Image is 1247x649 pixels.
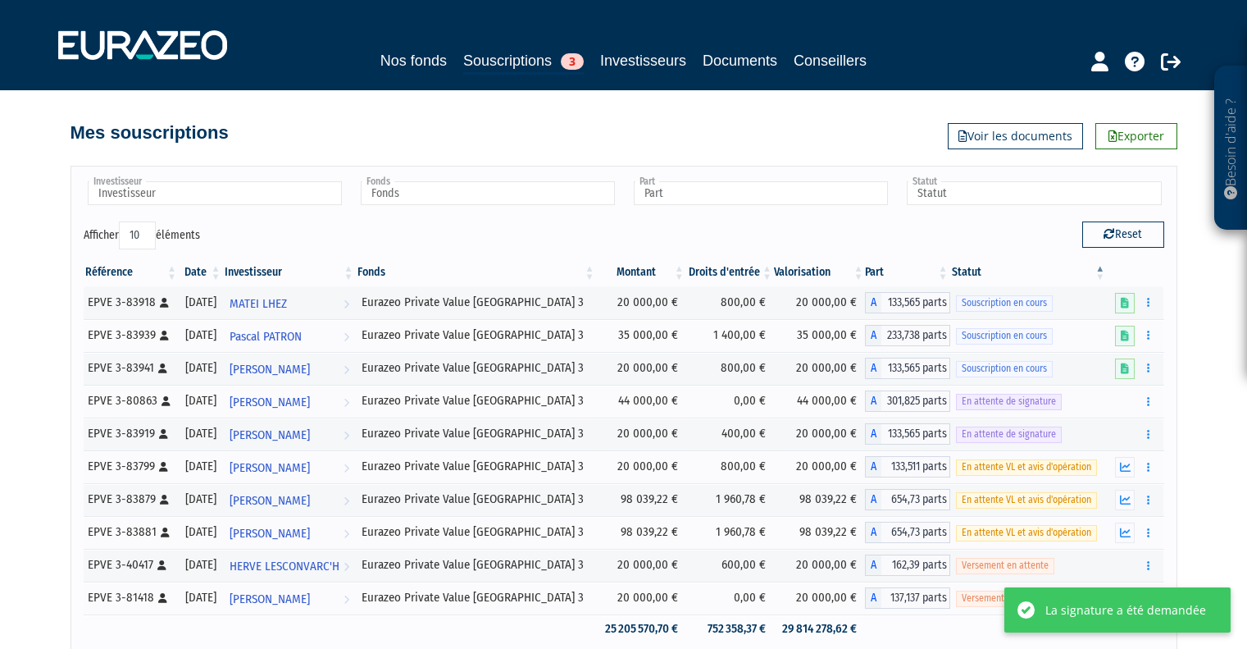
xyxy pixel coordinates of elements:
div: Eurazeo Private Value [GEOGRAPHIC_DATA] 3 [362,491,591,508]
span: 137,137 parts [881,587,949,609]
td: 1 960,78 € [686,483,774,516]
i: [Français] Personne physique [160,495,169,505]
span: Versement en attente [956,558,1054,574]
i: Voir l'investisseur [344,387,349,418]
span: A [865,456,881,478]
div: [DATE] [184,523,217,541]
div: A - Eurazeo Private Value Europe 3 [865,358,949,379]
div: EPVE 3-83919 [88,425,174,442]
td: 20 000,00 € [597,549,686,582]
span: A [865,555,881,576]
span: 133,511 parts [881,456,949,478]
div: A - Eurazeo Private Value Europe 3 [865,292,949,313]
i: [Français] Personne physique [160,331,169,340]
td: 20 000,00 € [774,352,865,385]
div: Eurazeo Private Value [GEOGRAPHIC_DATA] 3 [362,294,591,311]
div: EPVE 3-80863 [88,392,174,409]
div: Eurazeo Private Value [GEOGRAPHIC_DATA] 3 [362,458,591,475]
a: [PERSON_NAME] [223,582,356,615]
div: [DATE] [184,294,217,311]
div: [DATE] [184,589,217,606]
span: [PERSON_NAME] [230,420,310,450]
div: A - Eurazeo Private Value Europe 3 [865,522,949,543]
td: 20 000,00 € [774,549,865,582]
div: A - Eurazeo Private Value Europe 3 [865,325,949,346]
div: EPVE 3-83881 [88,523,174,541]
div: A - Eurazeo Private Value Europe 3 [865,456,949,478]
span: 3 [561,53,584,70]
a: Voir les documents [948,123,1083,149]
span: Versement en attente [956,591,1054,606]
th: Statut : activer pour trier la colonne par ordre d&eacute;croissant [950,258,1108,286]
div: Eurazeo Private Value [GEOGRAPHIC_DATA] 3 [362,327,591,344]
div: [DATE] [184,556,217,574]
span: 133,565 parts [881,292,949,313]
span: 301,825 parts [881,391,949,412]
i: Voir l'investisseur [344,486,349,516]
div: EPVE 3-81418 [88,589,174,606]
span: Souscription en cours [956,328,1053,344]
td: 800,00 € [686,352,774,385]
span: 233,738 parts [881,325,949,346]
span: [PERSON_NAME] [230,519,310,549]
span: 133,565 parts [881,358,949,379]
div: [DATE] [184,359,217,377]
td: 1 400,00 € [686,319,774,352]
div: [DATE] [184,425,217,442]
h4: Mes souscriptions [71,123,229,143]
td: 20 000,00 € [597,352,686,385]
th: Valorisation: activer pour trier la colonne par ordre croissant [774,258,865,286]
span: A [865,587,881,609]
select: Afficheréléments [119,222,156,249]
th: Part: activer pour trier la colonne par ordre croissant [865,258,949,286]
div: A - Eurazeo Private Value Europe 3 [865,587,949,609]
td: 20 000,00 € [774,418,865,450]
a: MATEI LHEZ [223,286,356,319]
td: 44 000,00 € [774,385,865,418]
a: Nos fonds [380,49,447,72]
th: Droits d'entrée: activer pour trier la colonne par ordre croissant [686,258,774,286]
span: A [865,325,881,346]
i: [Français] Personne physique [159,429,168,439]
a: Documents [703,49,777,72]
span: A [865,423,881,445]
i: [Français] Personne physique [158,363,167,373]
span: A [865,358,881,379]
div: EPVE 3-83918 [88,294,174,311]
span: A [865,391,881,412]
span: [PERSON_NAME] [230,387,310,418]
td: 44 000,00 € [597,385,686,418]
td: 35 000,00 € [774,319,865,352]
i: [Français] Personne physique [162,396,171,406]
td: 752 358,37 € [686,615,774,643]
td: 20 000,00 € [597,582,686,615]
i: Voir l'investisseur [344,354,349,385]
td: 20 000,00 € [597,418,686,450]
img: 1732889491-logotype_eurazeo_blanc_rvb.png [58,30,227,60]
div: [DATE] [184,458,217,475]
div: A - Eurazeo Private Value Europe 3 [865,555,949,576]
div: Eurazeo Private Value [GEOGRAPHIC_DATA] 3 [362,589,591,606]
td: 98 039,22 € [774,516,865,549]
span: [PERSON_NAME] [230,584,310,615]
span: Souscription en cours [956,361,1053,377]
div: EPVE 3-83879 [88,491,174,508]
div: Eurazeo Private Value [GEOGRAPHIC_DATA] 3 [362,556,591,574]
p: Besoin d'aide ? [1222,75,1240,222]
td: 800,00 € [686,450,774,483]
th: Date: activer pour trier la colonne par ordre croissant [179,258,223,286]
a: [PERSON_NAME] [223,450,356,483]
td: 400,00 € [686,418,774,450]
i: Voir l'investisseur [344,519,349,549]
span: En attente de signature [956,427,1062,442]
td: 98 039,22 € [597,483,686,516]
span: HERVE LESCONVARC'H [230,551,339,582]
button: Reset [1082,222,1164,248]
a: Exporter [1095,123,1177,149]
td: 0,00 € [686,385,774,418]
span: Pascal PATRON [230,322,302,352]
span: En attente VL et avis d'opération [956,525,1097,541]
span: 133,565 parts [881,423,949,445]
th: Montant: activer pour trier la colonne par ordre croissant [597,258,686,286]
td: 600,00 € [686,549,774,582]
